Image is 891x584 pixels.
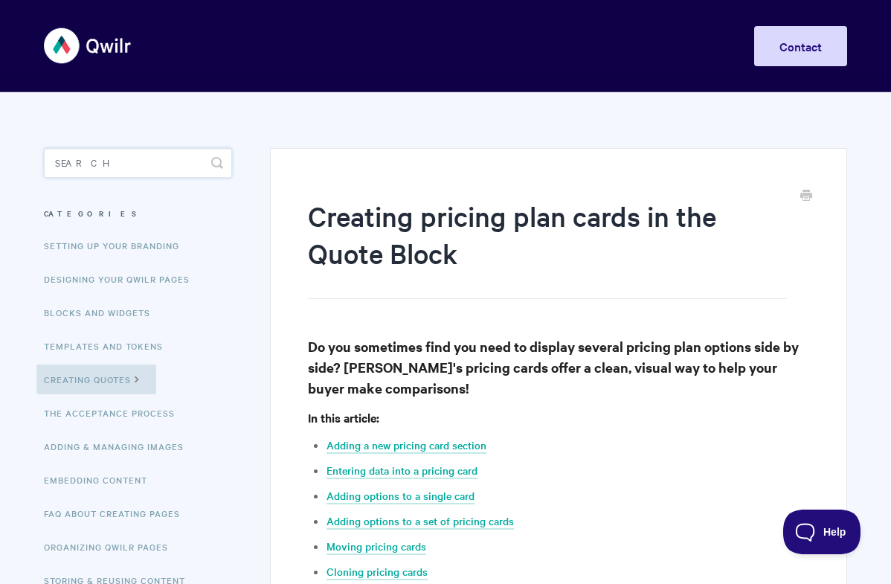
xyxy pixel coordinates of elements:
input: Search [44,148,232,178]
a: Templates and Tokens [44,331,174,361]
h3: Do you sometimes find you need to display several pricing plan options side by side? [PERSON_NAME... [308,336,809,399]
a: Cloning pricing cards [327,564,428,580]
a: Designing Your Qwilr Pages [44,264,201,294]
h1: Creating pricing plan cards in the Quote Block [308,197,787,299]
a: Adding options to a single card [327,488,475,504]
strong: In this article: [308,409,379,426]
a: Adding a new pricing card section [327,437,486,454]
a: Contact [754,26,847,66]
a: Blocks and Widgets [44,298,161,327]
img: Qwilr Help Center [44,18,132,74]
h3: Categories [44,200,232,227]
a: Adding & Managing Images [44,431,195,461]
a: FAQ About Creating Pages [44,498,191,528]
a: Adding options to a set of pricing cards [327,513,514,530]
a: Creating Quotes [36,365,156,394]
a: The Acceptance Process [44,398,186,428]
a: Organizing Qwilr Pages [44,532,179,562]
a: Moving pricing cards [327,539,426,555]
a: Embedding Content [44,465,158,495]
a: Entering data into a pricing card [327,463,477,479]
iframe: Toggle Customer Support [783,510,861,554]
a: Print this Article [800,188,812,205]
a: Setting up your Branding [44,231,190,260]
